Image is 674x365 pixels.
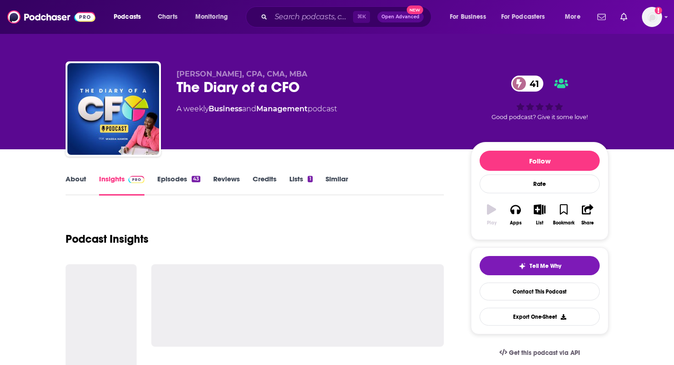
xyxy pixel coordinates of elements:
[450,11,486,23] span: For Business
[480,283,600,300] a: Contact This Podcast
[209,104,242,113] a: Business
[407,5,423,14] span: New
[256,104,308,113] a: Management
[177,70,307,78] span: [PERSON_NAME], CPA, CMA, MBA
[192,176,200,182] div: 43
[326,174,348,196] a: Similar
[308,176,312,182] div: 1
[480,174,600,193] div: Rate
[642,7,662,27] span: Logged in as Society22
[558,10,592,24] button: open menu
[480,151,600,171] button: Follow
[480,308,600,326] button: Export One-Sheet
[177,104,337,114] div: A weekly podcast
[128,176,144,183] img: Podchaser Pro
[158,11,177,23] span: Charts
[492,342,587,364] a: Get this podcast via API
[66,174,86,196] a: About
[495,10,558,24] button: open menu
[501,11,545,23] span: For Podcasters
[213,174,240,196] a: Reviews
[536,220,543,226] div: List
[576,198,600,231] button: Share
[511,76,544,92] a: 41
[480,198,503,231] button: Play
[553,220,575,226] div: Bookmark
[581,220,594,226] div: Share
[253,174,276,196] a: Credits
[7,8,95,26] img: Podchaser - Follow, Share and Rate Podcasts
[642,7,662,27] button: Show profile menu
[195,11,228,23] span: Monitoring
[242,104,256,113] span: and
[114,11,141,23] span: Podcasts
[617,9,631,25] a: Show notifications dropdown
[289,174,312,196] a: Lists1
[480,256,600,275] button: tell me why sparkleTell Me Why
[353,11,370,23] span: ⌘ K
[99,174,144,196] a: InsightsPodchaser Pro
[552,198,575,231] button: Bookmark
[271,10,353,24] input: Search podcasts, credits, & more...
[157,174,200,196] a: Episodes43
[66,232,149,246] h1: Podcast Insights
[381,15,420,19] span: Open Advanced
[107,10,153,24] button: open menu
[503,198,527,231] button: Apps
[565,11,580,23] span: More
[254,6,440,27] div: Search podcasts, credits, & more...
[520,76,544,92] span: 41
[642,7,662,27] img: User Profile
[510,220,522,226] div: Apps
[471,70,608,126] div: 41Good podcast? Give it some love!
[443,10,497,24] button: open menu
[509,349,580,357] span: Get this podcast via API
[655,7,662,14] svg: Add a profile image
[594,9,609,25] a: Show notifications dropdown
[152,10,183,24] a: Charts
[67,63,159,155] img: The Diary of a CFO
[492,114,588,120] span: Good podcast? Give it some love!
[189,10,240,24] button: open menu
[487,220,497,226] div: Play
[530,262,561,270] span: Tell Me Why
[528,198,552,231] button: List
[377,11,424,22] button: Open AdvancedNew
[519,262,526,270] img: tell me why sparkle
